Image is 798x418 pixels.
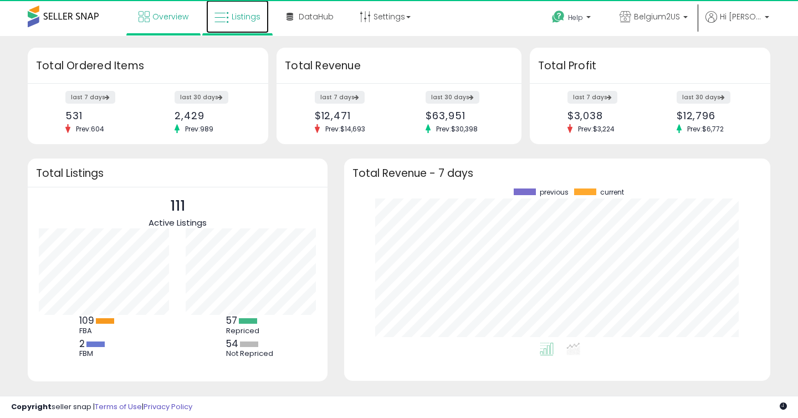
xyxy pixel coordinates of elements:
[65,110,140,121] div: 531
[79,327,129,335] div: FBA
[226,349,276,358] div: Not Repriced
[682,124,729,134] span: Prev: $6,772
[568,13,583,22] span: Help
[352,169,762,177] h3: Total Revenue - 7 days
[538,58,762,74] h3: Total Profit
[720,11,761,22] span: Hi [PERSON_NAME]
[677,110,751,121] div: $12,796
[567,110,642,121] div: $3,038
[226,314,237,327] b: 57
[36,169,319,177] h3: Total Listings
[540,188,569,196] span: previous
[36,58,260,74] h3: Total Ordered Items
[144,401,192,412] a: Privacy Policy
[152,11,188,22] span: Overview
[705,11,769,36] a: Hi [PERSON_NAME]
[426,110,502,121] div: $63,951
[315,91,365,104] label: last 7 days
[175,110,249,121] div: 2,429
[79,314,94,327] b: 109
[65,91,115,104] label: last 7 days
[79,337,85,350] b: 2
[315,110,391,121] div: $12,471
[431,124,483,134] span: Prev: $30,398
[677,91,730,104] label: last 30 days
[175,91,228,104] label: last 30 days
[11,401,52,412] strong: Copyright
[634,11,680,22] span: Belgium2US
[226,337,238,350] b: 54
[320,124,371,134] span: Prev: $14,693
[285,58,513,74] h3: Total Revenue
[11,402,192,412] div: seller snap | |
[79,349,129,358] div: FBM
[180,124,219,134] span: Prev: 989
[299,11,334,22] span: DataHub
[149,196,207,217] p: 111
[600,188,624,196] span: current
[149,217,207,228] span: Active Listings
[567,91,617,104] label: last 7 days
[426,91,479,104] label: last 30 days
[572,124,620,134] span: Prev: $3,224
[543,2,602,36] a: Help
[551,10,565,24] i: Get Help
[226,327,276,335] div: Repriced
[232,11,260,22] span: Listings
[95,401,142,412] a: Terms of Use
[70,124,110,134] span: Prev: 604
